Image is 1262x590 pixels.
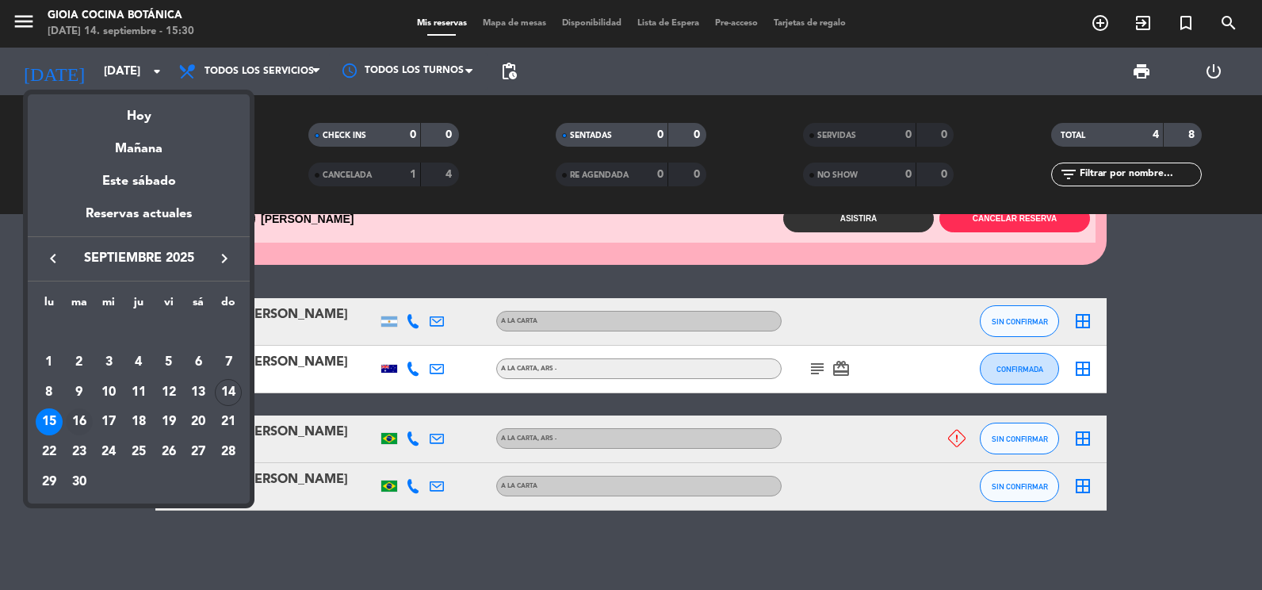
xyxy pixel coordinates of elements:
[95,379,122,406] div: 10
[95,439,122,465] div: 24
[124,347,154,377] td: 4 de septiembre de 2025
[215,249,234,268] i: keyboard_arrow_right
[184,347,214,377] td: 6 de septiembre de 2025
[95,408,122,435] div: 17
[28,127,250,159] div: Mañana
[155,439,182,465] div: 26
[124,437,154,467] td: 25 de septiembre de 2025
[154,407,184,437] td: 19 de septiembre de 2025
[125,408,152,435] div: 18
[185,439,212,465] div: 27
[36,349,63,376] div: 1
[155,408,182,435] div: 19
[94,407,124,437] td: 17 de septiembre de 2025
[95,349,122,376] div: 3
[215,439,242,465] div: 28
[34,437,64,467] td: 22 de septiembre de 2025
[125,379,152,406] div: 11
[34,317,243,347] td: SEP.
[64,407,94,437] td: 16 de septiembre de 2025
[39,248,67,269] button: keyboard_arrow_left
[64,467,94,497] td: 30 de septiembre de 2025
[124,293,154,318] th: jueves
[28,94,250,127] div: Hoy
[34,293,64,318] th: lunes
[94,437,124,467] td: 24 de septiembre de 2025
[154,347,184,377] td: 5 de septiembre de 2025
[64,347,94,377] td: 2 de septiembre de 2025
[185,379,212,406] div: 13
[44,249,63,268] i: keyboard_arrow_left
[94,293,124,318] th: miércoles
[64,293,94,318] th: martes
[185,349,212,376] div: 6
[215,349,242,376] div: 7
[154,437,184,467] td: 26 de septiembre de 2025
[36,379,63,406] div: 8
[213,407,243,437] td: 21 de septiembre de 2025
[124,377,154,408] td: 11 de septiembre de 2025
[34,407,64,437] td: 15 de septiembre de 2025
[213,437,243,467] td: 28 de septiembre de 2025
[94,347,124,377] td: 3 de septiembre de 2025
[155,379,182,406] div: 12
[66,408,93,435] div: 16
[210,248,239,269] button: keyboard_arrow_right
[28,159,250,204] div: Este sábado
[154,377,184,408] td: 12 de septiembre de 2025
[125,439,152,465] div: 25
[125,349,152,376] div: 4
[66,349,93,376] div: 2
[185,408,212,435] div: 20
[36,439,63,465] div: 22
[215,408,242,435] div: 21
[124,407,154,437] td: 18 de septiembre de 2025
[34,467,64,497] td: 29 de septiembre de 2025
[34,347,64,377] td: 1 de septiembre de 2025
[64,377,94,408] td: 9 de septiembre de 2025
[184,437,214,467] td: 27 de septiembre de 2025
[184,293,214,318] th: sábado
[94,377,124,408] td: 10 de septiembre de 2025
[154,293,184,318] th: viernes
[213,377,243,408] td: 14 de septiembre de 2025
[36,469,63,496] div: 29
[36,408,63,435] div: 15
[155,349,182,376] div: 5
[28,204,250,236] div: Reservas actuales
[184,407,214,437] td: 20 de septiembre de 2025
[184,377,214,408] td: 13 de septiembre de 2025
[213,293,243,318] th: domingo
[66,469,93,496] div: 30
[66,379,93,406] div: 9
[215,379,242,406] div: 14
[66,439,93,465] div: 23
[67,248,210,269] span: septiembre 2025
[34,377,64,408] td: 8 de septiembre de 2025
[213,347,243,377] td: 7 de septiembre de 2025
[64,437,94,467] td: 23 de septiembre de 2025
